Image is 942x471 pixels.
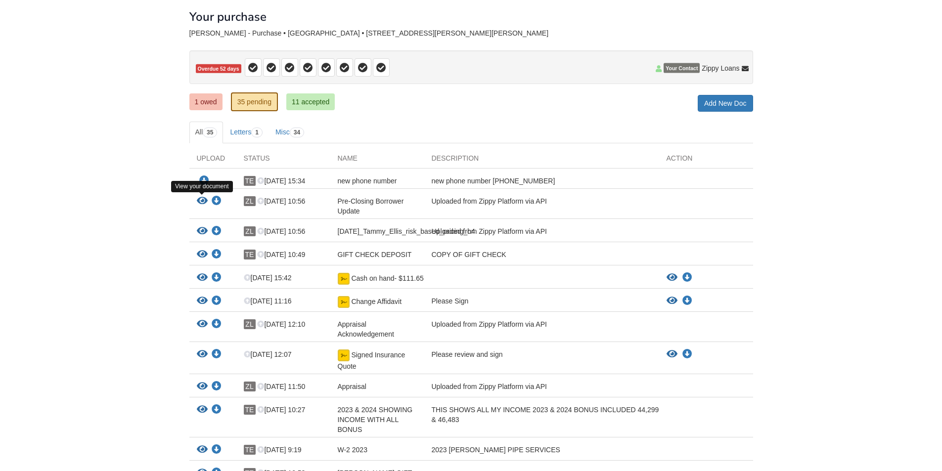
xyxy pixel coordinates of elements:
[424,405,659,434] div: THIS SHOWS ALL MY INCOME 2023 & 2024 BONUS INCLUDED 44,299 & 46,483
[199,177,209,185] a: Download new phone number
[290,128,304,137] span: 34
[424,153,659,168] div: Description
[197,226,208,237] button: View 08-29-2025_Tammy_Ellis_risk_based_pricing_h4
[189,122,224,143] a: All35
[338,446,367,454] span: W-2 2023
[197,349,208,360] button: View Signed Insurance Quote
[212,274,222,282] a: Download Cash on hand- $111.65
[664,63,700,73] span: Your Contact
[244,319,256,329] span: ZL
[212,251,222,259] a: Download GIFT CHECK DEPOSIT
[659,153,753,168] div: Action
[330,153,424,168] div: Name
[212,228,222,236] a: Download 08-29-2025_Tammy_Ellis_risk_based_pricing_h4
[244,405,256,415] span: TE
[338,296,350,308] img: Document fully signed
[189,93,223,110] a: 1 owed
[682,297,692,305] a: Download Change Affidavit
[196,64,241,74] span: Overdue 52 days
[338,177,397,185] span: new phone number
[351,298,402,305] span: Change Affidavit
[197,319,208,330] button: View Appraisal Acknowledgement
[351,274,423,282] span: Cash on hand- $111.65
[338,227,475,235] span: [DATE]_Tammy_Ellis_risk_based_pricing_h4
[257,406,305,414] span: [DATE] 10:27
[338,273,350,285] img: Document fully signed
[251,128,263,137] span: 1
[667,273,677,283] button: View Cash on hand- $111.65
[257,197,305,205] span: [DATE] 10:56
[269,122,310,143] a: Misc
[424,176,659,186] div: new phone number [PHONE_NUMBER]
[244,196,256,206] span: ZL
[257,446,301,454] span: [DATE] 9:19
[338,197,404,215] span: Pre-Closing Borrower Update
[244,297,292,305] span: [DATE] 11:16
[338,349,350,361] img: Document fully signed
[244,176,256,186] span: TE
[257,227,305,235] span: [DATE] 10:56
[682,274,692,282] a: Download Cash on hand- $111.65
[212,198,222,206] a: Download Pre-Closing Borrower Update
[197,196,208,207] button: View Pre-Closing Borrower Update
[244,445,256,455] span: TE
[189,10,267,23] h1: Your purchase
[197,273,208,283] button: View Cash on hand- $111.65
[667,296,677,306] button: View Change Affidavit
[244,250,256,259] span: TE
[244,382,256,391] span: ZL
[667,349,677,359] button: View Signed Insurance Quote
[212,321,222,329] a: Download Appraisal Acknowledgement
[424,196,659,216] div: Uploaded from Zippy Platform via API
[698,95,753,112] a: Add New Doc
[257,177,305,185] span: [DATE] 15:34
[338,351,405,370] span: Signed Insurance Quote
[424,382,659,394] div: Uploaded from Zippy Platform via API
[203,128,217,137] span: 35
[257,320,305,328] span: [DATE] 12:10
[424,250,659,262] div: COPY OF GIFT CHECK
[338,251,412,258] span: GIFT CHECK DEPOSIT
[212,383,222,391] a: Download Appraisal
[244,274,292,282] span: [DATE] 15:42
[286,93,335,110] a: 11 accepted
[212,446,222,454] a: Download W-2 2023
[197,445,208,455] button: View W-2 2023
[197,250,208,260] button: View GIFT CHECK DEPOSIT
[338,383,366,390] span: Appraisal
[257,251,305,258] span: [DATE] 10:49
[171,181,233,192] div: View your document
[424,226,659,239] div: Uploaded from Zippy Platform via API
[212,406,222,414] a: Download 2023 & 2024 SHOWING INCOME WITH ALL BONUS
[197,296,208,306] button: View Change Affidavit
[338,406,413,433] span: 2023 & 2024 SHOWING INCOME WITH ALL BONUS
[212,351,222,359] a: Download Signed Insurance Quote
[197,382,208,392] button: View Appraisal
[257,383,305,390] span: [DATE] 11:50
[244,226,256,236] span: ZL
[424,319,659,339] div: Uploaded from Zippy Platform via API
[424,349,659,371] div: Please review and sign
[231,92,278,111] a: 35 pending
[424,296,659,309] div: Please Sign
[189,153,236,168] div: Upload
[197,405,208,415] button: View 2023 & 2024 SHOWING INCOME WITH ALL BONUS
[224,122,269,143] a: Letters
[236,153,330,168] div: Status
[424,445,659,458] div: 2023 [PERSON_NAME] PIPE SERVICES
[244,350,292,358] span: [DATE] 12:07
[189,29,753,38] div: [PERSON_NAME] - Purchase • [GEOGRAPHIC_DATA] • [STREET_ADDRESS][PERSON_NAME][PERSON_NAME]
[212,298,222,305] a: Download Change Affidavit
[682,350,692,358] a: Download Signed Insurance Quote
[702,63,739,73] span: Zippy Loans
[338,320,394,338] span: Appraisal Acknowledgement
